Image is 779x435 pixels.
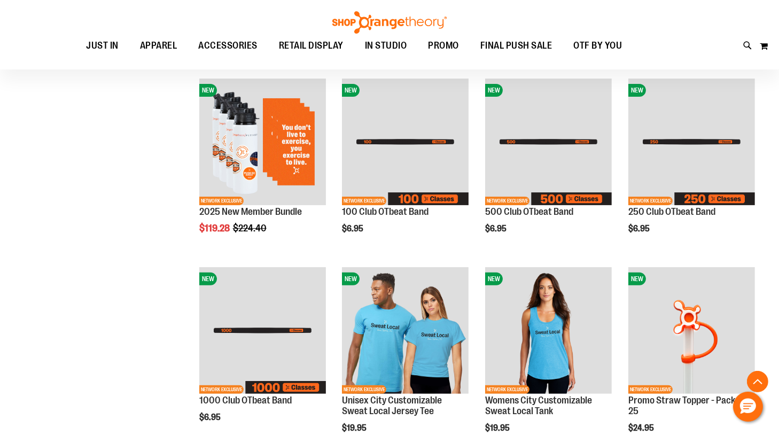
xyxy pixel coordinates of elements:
[628,84,646,97] span: NEW
[87,34,119,58] span: JUST IN
[365,34,407,58] span: IN STUDIO
[337,73,474,255] div: product
[199,395,292,406] a: 1000 Club OTbeat Band
[194,73,331,261] div: product
[199,385,244,394] span: NETWORK EXCLUSIVE
[628,197,673,205] span: NETWORK EXCLUSIVE
[485,273,503,285] span: NEW
[485,267,612,394] img: City Customizable Perfect Racerback Tank
[342,79,469,207] a: Image of 100 Club OTbeat BandNEWNETWORK EXCLUSIVE
[628,267,755,395] a: Promo Straw Topper - Pack of 25NEWNETWORK EXCLUSIVE
[342,79,469,205] img: Image of 100 Club OTbeat Band
[342,224,365,234] span: $6.95
[342,84,360,97] span: NEW
[76,34,130,58] a: JUST IN
[199,79,326,205] img: 2025 New Member Bundle
[628,79,755,207] a: Image of 250 Club OTbeat BandNEWNETWORK EXCLUSIVE
[279,34,344,58] span: RETAIL DISPLAY
[342,206,429,217] a: 100 Club OTbeat Band
[331,11,448,34] img: Shop Orangetheory
[199,273,217,285] span: NEW
[628,385,673,394] span: NETWORK EXCLUSIVE
[199,206,302,217] a: 2025 New Member Bundle
[628,273,646,285] span: NEW
[485,79,612,205] img: Image of 500 Club OTbeat Band
[628,206,715,217] a: 250 Club OTbeat Band
[140,34,177,58] span: APPAREL
[199,267,326,394] img: Image of 1000 Club OTbeat Band
[485,197,529,205] span: NETWORK EXCLUSIVE
[342,267,469,394] img: Unisex City Customizable Fine Jersey Tee
[485,385,529,394] span: NETWORK EXCLUSIVE
[628,267,755,394] img: Promo Straw Topper - Pack of 25
[470,34,563,58] a: FINAL PUSH SALE
[747,371,768,392] button: Back To Top
[628,224,651,234] span: $6.95
[485,79,612,207] a: Image of 500 Club OTbeat BandNEWNETWORK EXCLUSIVE
[233,223,268,234] span: $224.40
[480,34,552,58] span: FINAL PUSH SALE
[628,79,755,205] img: Image of 250 Club OTbeat Band
[733,392,763,422] button: Hello, have a question? Let’s chat.
[485,267,612,395] a: City Customizable Perfect Racerback TankNEWNETWORK EXCLUSIVE
[354,34,418,58] a: IN STUDIO
[199,34,258,58] span: ACCESSORIES
[342,267,469,395] a: Unisex City Customizable Fine Jersey TeeNEWNETWORK EXCLUSIVE
[485,84,503,97] span: NEW
[342,273,360,285] span: NEW
[199,84,217,97] span: NEW
[628,395,745,416] a: Promo Straw Topper - Pack of 25
[574,34,622,58] span: OTF BY YOU
[485,395,592,416] a: Womens City Customizable Sweat Local Tank
[623,73,760,255] div: product
[199,197,244,205] span: NETWORK EXCLUSIVE
[429,34,459,58] span: PROMO
[199,79,326,207] a: 2025 New Member BundleNEWNETWORK EXCLUSIVE
[268,34,354,58] a: RETAIL DISPLAY
[188,34,269,58] a: ACCESSORIES
[342,197,386,205] span: NETWORK EXCLUSIVE
[485,206,573,217] a: 500 Club OTbeat Band
[199,267,326,395] a: Image of 1000 Club OTbeat BandNEWNETWORK EXCLUSIVE
[485,423,511,433] span: $19.95
[418,34,470,58] a: PROMO
[342,385,386,394] span: NETWORK EXCLUSIVE
[342,423,368,433] span: $19.95
[129,34,188,58] a: APPAREL
[485,224,508,234] span: $6.95
[342,395,442,416] a: Unisex City Customizable Sweat Local Jersey Tee
[628,423,656,433] span: $24.95
[199,413,222,422] span: $6.95
[563,34,633,58] a: OTF BY YOU
[199,223,231,234] span: $119.28
[480,73,617,255] div: product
